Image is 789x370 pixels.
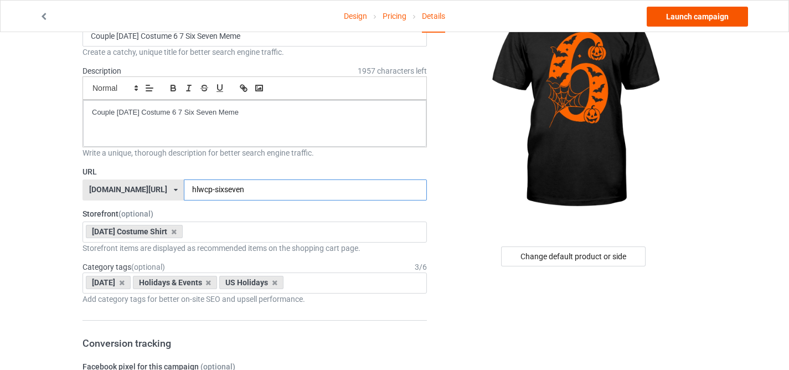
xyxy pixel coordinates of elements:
[82,47,427,58] div: Create a catchy, unique title for better search engine traffic.
[89,186,167,193] div: [DOMAIN_NAME][URL]
[131,263,165,271] span: (optional)
[344,1,367,32] a: Design
[86,225,183,238] div: [DATE] Costume Shirt
[82,243,427,254] div: Storefront items are displayed as recommended items on the shopping cart page.
[82,166,427,177] label: URL
[501,246,646,266] div: Change default product or side
[82,66,121,75] label: Description
[358,65,427,76] span: 1957 characters left
[92,107,417,118] p: Couple [DATE] Costume 6 7 Six Seven Meme
[82,147,427,158] div: Write a unique, thorough description for better search engine traffic.
[133,276,218,289] div: Holidays & Events
[82,208,427,219] label: Storefront
[383,1,406,32] a: Pricing
[118,209,153,218] span: (optional)
[422,1,445,33] div: Details
[82,337,427,350] h3: Conversion tracking
[647,7,748,27] a: Launch campaign
[86,276,131,289] div: [DATE]
[82,261,165,273] label: Category tags
[219,276,283,289] div: US Holidays
[415,261,427,273] div: 3 / 6
[82,294,427,305] div: Add category tags for better on-site SEO and upsell performance.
